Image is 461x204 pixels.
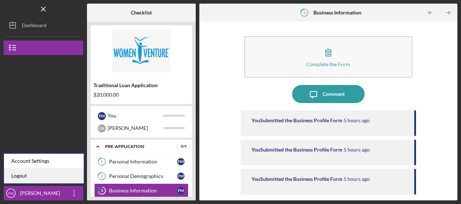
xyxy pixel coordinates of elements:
button: Dashboard [4,18,83,33]
a: Logout [4,169,84,183]
tspan: 3 [303,10,306,15]
div: G K [98,124,106,132]
div: [PERSON_NAME] [18,186,65,202]
button: Complete the Form [244,36,412,78]
a: 2Personal DemographicsFM [94,169,188,183]
tspan: 3 [101,188,103,193]
a: 1Personal InformationFM [94,154,188,169]
div: Personal Demographics [109,173,177,179]
div: Business Information [109,188,177,194]
tspan: 1 [101,160,103,164]
button: Comment [292,85,365,103]
div: F M [177,187,184,194]
div: 0 / 5 [174,144,187,149]
div: Dashboard [22,18,46,34]
time: 2025-09-18 13:55 [344,176,370,182]
div: [PERSON_NAME] [108,122,163,134]
text: FM [8,191,13,195]
div: F M [177,173,184,180]
div: F M [98,112,106,120]
div: You [108,110,163,122]
div: Pre-Application [105,144,169,149]
div: Account Settings [4,154,84,169]
div: F M [177,158,184,165]
div: You Submitted the Business Profile Form [252,176,342,182]
div: You Submitted the Business Profile Form [252,118,342,123]
time: 2025-09-18 13:56 [344,147,370,153]
div: You Submitted the Business Profile Form [252,147,342,153]
img: Product logo [91,29,192,72]
b: Checklist [131,10,152,16]
div: Comment [323,85,345,103]
div: Traditional Loan Application [94,82,189,88]
button: FM[PERSON_NAME] [4,186,83,200]
div: Complete the Form [306,61,350,67]
div: $20,000.00 [94,92,189,98]
div: Personal Information [109,159,177,165]
tspan: 2 [101,174,103,179]
a: 3Business InformationFM [94,183,188,198]
time: 2025-09-18 14:03 [344,118,370,123]
b: Business Information [313,10,361,16]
